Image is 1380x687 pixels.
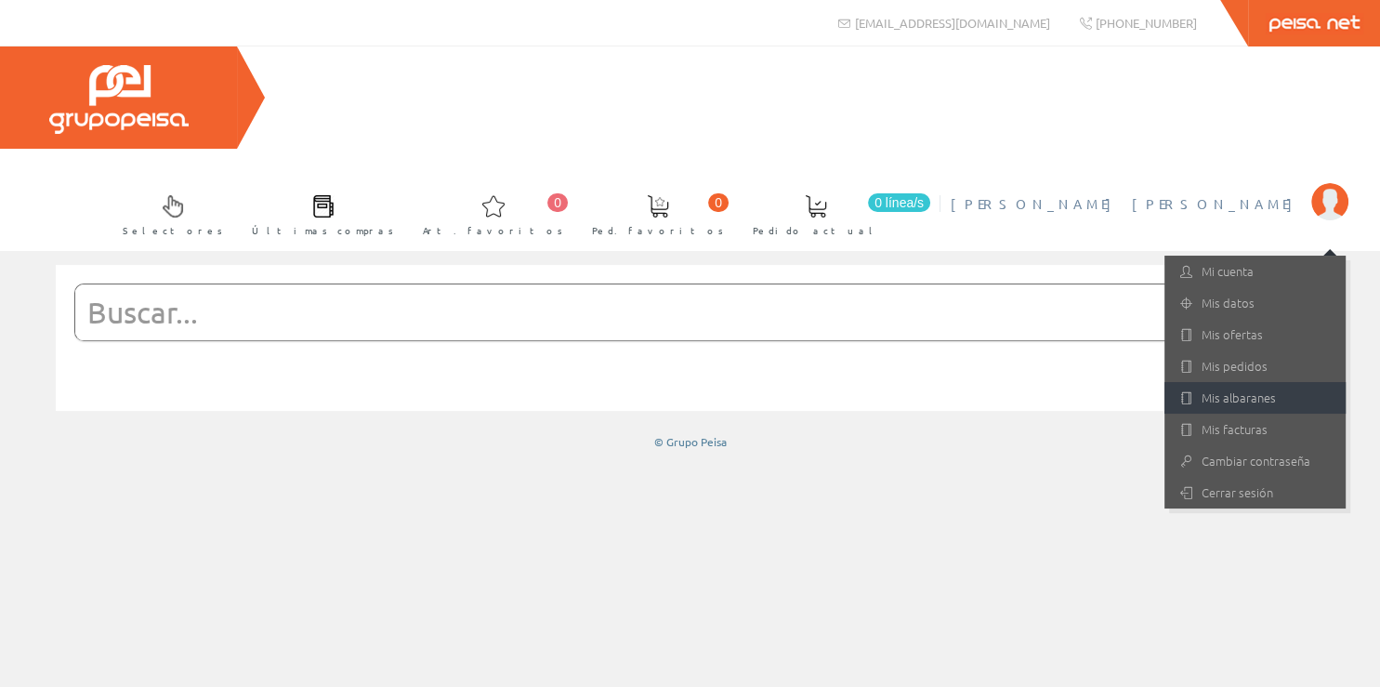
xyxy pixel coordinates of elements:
span: [EMAIL_ADDRESS][DOMAIN_NAME] [855,15,1050,31]
span: Ped. favoritos [592,221,724,240]
span: 0 [547,193,568,212]
span: Selectores [123,221,223,240]
a: Mi cuenta [1164,256,1346,287]
a: Mis albaranes [1164,382,1346,414]
span: 0 [708,193,729,212]
a: Últimas compras [233,179,403,247]
span: 0 línea/s [868,193,930,212]
div: © Grupo Peisa [56,434,1324,450]
span: [PHONE_NUMBER] [1096,15,1197,31]
span: [PERSON_NAME] [PERSON_NAME] [951,194,1302,213]
a: Mis facturas [1164,414,1346,445]
span: Art. favoritos [423,221,563,240]
span: Pedido actual [753,221,879,240]
span: Últimas compras [252,221,394,240]
a: Selectores [104,179,232,247]
a: [PERSON_NAME] [PERSON_NAME] [951,179,1348,197]
img: Grupo Peisa [49,65,189,134]
a: Mis datos [1164,287,1346,319]
a: Cambiar contraseña [1164,445,1346,477]
a: Mis ofertas [1164,319,1346,350]
a: Mis pedidos [1164,350,1346,382]
a: Cerrar sesión [1164,477,1346,509]
input: Buscar... [75,284,1259,340]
